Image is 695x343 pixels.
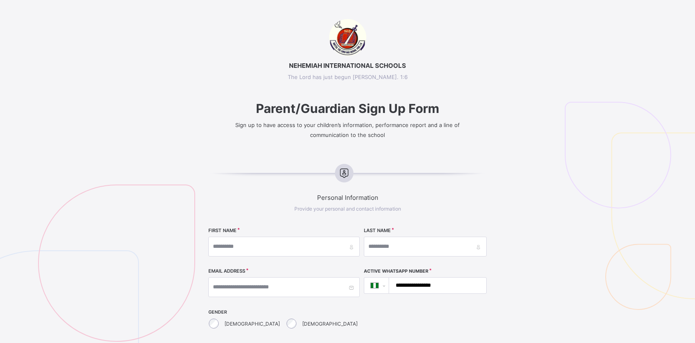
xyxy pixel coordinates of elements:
span: The Lord has just begun [PERSON_NAME]. 1:6 [174,74,521,80]
label: LAST NAME [364,228,391,233]
span: Personal Information [174,194,521,201]
span: Provide your personal and contact information [294,206,401,212]
span: GENDER [208,309,360,315]
span: Sign up to have access to your children’s information, performance report and a line of communica... [235,122,460,138]
label: Active WhatsApp Number [364,269,428,274]
span: NEHEMIAH INTERNATIONAL SCHOOLS [174,62,521,70]
label: [DEMOGRAPHIC_DATA] [302,321,358,327]
label: EMAIL ADDRESS [208,268,245,274]
span: Parent/Guardian Sign Up Form [174,101,521,116]
label: FIRST NAME [208,228,236,233]
label: [DEMOGRAPHIC_DATA] [225,321,280,327]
